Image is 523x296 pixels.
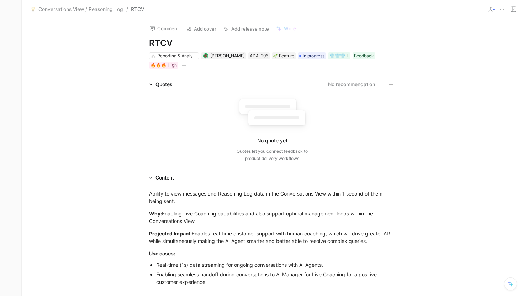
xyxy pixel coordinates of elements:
span: Ability to view messages and Reasoning Log data in the Conversations View within 1 second of them... [149,191,384,204]
div: No quote yet [257,136,287,145]
span: [PERSON_NAME] [210,53,245,58]
img: 💡 [31,7,36,12]
div: Quotes let you connect feedback to product delivery workflows [237,148,308,162]
div: Feedback [354,52,374,59]
span: Why: [149,211,162,217]
button: No recommendation [328,80,375,89]
span: RTCV [131,5,144,14]
div: 👕👕👕 L [329,52,349,59]
button: Add cover [183,24,220,34]
span: Enabling seamless handoff during conversations to AI Manager for Live Coaching for a positive cus... [156,271,378,285]
div: 🔥🔥🔥 High [150,62,177,69]
span: Projected Impact: [149,230,192,237]
button: Comment [146,24,182,33]
span: In progress [303,52,324,59]
span: Enabling Live Coaching capabilities and also support optimal management loops within the Conversa... [149,211,374,224]
button: 💡Conversations View / Reasoning Log [29,5,125,14]
span: / [126,5,128,14]
h1: RTCV [149,37,395,49]
span: Write [284,25,296,32]
div: Reporting & Analytics [157,52,197,59]
div: In progress [298,52,326,59]
div: Content [155,173,174,182]
button: Write [273,24,299,33]
div: Quotes [146,80,175,89]
button: Add release note [220,24,272,34]
img: avatar [204,54,207,58]
div: Quotes [155,80,173,89]
div: 🌱Feature [272,52,296,59]
img: 🌱 [273,54,278,58]
span: Conversations View / Reasoning Log [38,5,123,14]
span: Real-time (1s) data streaming for ongoing conversations with AI Agents. [156,262,323,268]
div: Feature [273,52,294,59]
span: Enables real-time customer support with human coaching, which will drive greater AR while simulta... [149,230,391,244]
div: ADA-296 [250,52,268,59]
div: Content [146,173,177,182]
span: Use cases: [149,250,175,256]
